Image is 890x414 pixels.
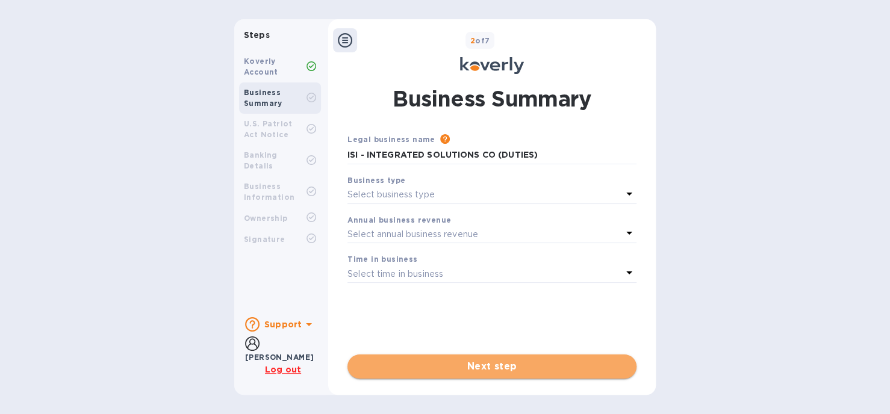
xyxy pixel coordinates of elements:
[265,365,301,374] u: Log out
[347,135,435,144] b: Legal business name
[347,176,405,185] b: Business type
[470,36,475,45] span: 2
[357,359,627,374] span: Next step
[347,268,443,280] p: Select time in business
[264,320,302,329] b: Support
[245,353,314,362] b: [PERSON_NAME]
[244,57,278,76] b: Koverly Account
[470,36,490,45] b: of 7
[347,354,636,378] button: Next step
[244,150,278,170] b: Banking Details
[347,215,451,224] b: Annual business revenue
[244,214,288,223] b: Ownership
[347,255,417,264] b: Time in business
[393,84,591,114] h1: Business Summary
[244,88,282,108] b: Business Summary
[347,188,435,201] p: Select business type
[347,228,478,241] p: Select annual business revenue
[244,235,285,244] b: Signature
[244,119,293,139] b: U.S. Patriot Act Notice
[244,30,270,40] b: Steps
[347,146,636,164] input: Enter legal business name
[244,182,294,202] b: Business Information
